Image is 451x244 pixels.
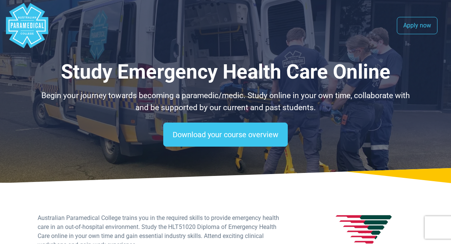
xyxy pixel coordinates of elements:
[397,17,437,34] a: Apply now
[38,60,413,84] h1: Study Emergency Health Care Online
[163,123,288,147] a: Download your course overview
[5,3,50,48] div: Australian Paramedical College
[38,90,413,114] p: Begin your journey towards becoming a paramedic/medic. Study online in your own time, collaborate...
